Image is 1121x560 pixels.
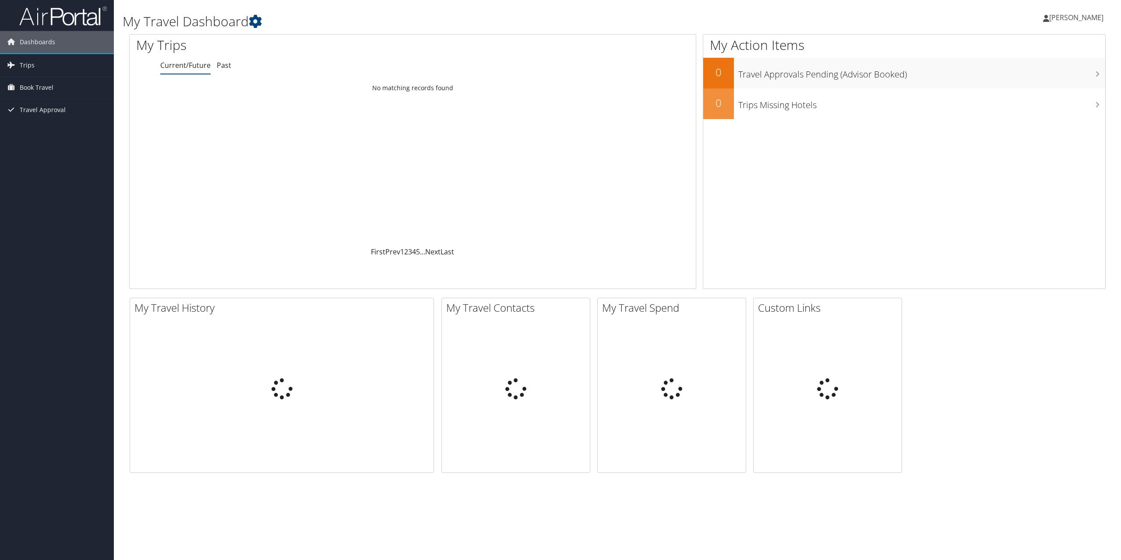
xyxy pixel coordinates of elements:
h2: My Travel History [134,300,434,315]
span: … [420,247,425,257]
a: 4 [412,247,416,257]
h1: My Action Items [703,36,1105,54]
span: [PERSON_NAME] [1049,13,1103,22]
h2: 0 [703,95,734,110]
td: No matching records found [130,80,696,96]
a: 1 [400,247,404,257]
h2: My Travel Contacts [446,300,590,315]
a: Prev [385,247,400,257]
a: 0Trips Missing Hotels [703,88,1105,119]
h1: My Travel Dashboard [123,12,783,31]
a: Last [441,247,454,257]
h3: Trips Missing Hotels [738,95,1105,111]
h3: Travel Approvals Pending (Advisor Booked) [738,64,1105,81]
span: Book Travel [20,77,53,99]
h2: 0 [703,65,734,80]
a: 2 [404,247,408,257]
h2: Custom Links [758,300,902,315]
a: Past [217,60,231,70]
span: Trips [20,54,35,76]
a: First [371,247,385,257]
a: 5 [416,247,420,257]
a: Current/Future [160,60,211,70]
a: [PERSON_NAME] [1043,4,1112,31]
span: Travel Approval [20,99,66,121]
h1: My Trips [136,36,453,54]
span: Dashboards [20,31,55,53]
h2: My Travel Spend [602,300,746,315]
a: 0Travel Approvals Pending (Advisor Booked) [703,58,1105,88]
a: Next [425,247,441,257]
img: airportal-logo.png [19,6,107,26]
a: 3 [408,247,412,257]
